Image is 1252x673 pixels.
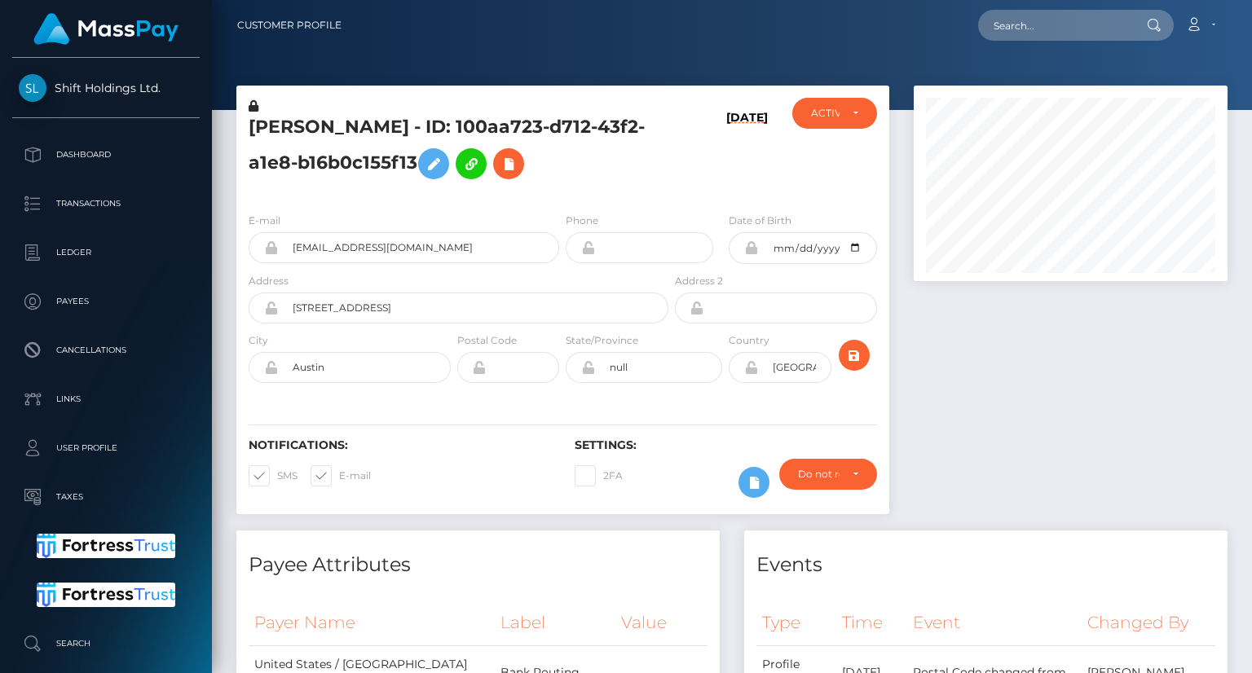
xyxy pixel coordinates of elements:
p: Cancellations [19,338,193,363]
a: Links [12,379,200,420]
th: Time [836,600,908,645]
p: Transactions [19,191,193,216]
img: Fortress Trust [37,583,176,607]
div: ACTIVE [811,107,839,120]
p: Search [19,631,193,656]
label: City [249,333,268,348]
p: Ledger [19,240,193,265]
button: ACTIVE [792,98,876,129]
label: Address [249,274,289,288]
th: Label [495,600,615,645]
label: Date of Birth [729,213,791,228]
a: Cancellations [12,330,200,371]
span: Shift Holdings Ltd. [12,81,200,95]
label: State/Province [566,333,638,348]
h4: Payee Attributes [249,551,708,579]
img: Fortress Trust [37,534,176,558]
label: Postal Code [457,333,517,348]
a: Ledger [12,232,200,273]
label: E-mail [249,213,280,228]
p: Links [19,387,193,411]
p: Dashboard [19,143,193,167]
a: Dashboard [12,134,200,175]
h6: Notifications: [249,438,550,452]
a: Customer Profile [237,8,342,42]
input: Search... [978,10,1131,41]
th: Value [615,600,708,645]
p: Payees [19,289,193,314]
th: Payer Name [249,600,495,645]
button: Do not require [779,459,877,490]
h6: Settings: [575,438,876,452]
th: Changed By [1082,600,1215,645]
h5: [PERSON_NAME] - ID: 100aa723-d712-43f2-a1e8-b16b0c155f13 [249,115,659,187]
h6: [DATE] [726,111,768,193]
h4: Events [756,551,1215,579]
p: User Profile [19,436,193,460]
a: Payees [12,281,200,322]
a: Taxes [12,477,200,517]
a: User Profile [12,428,200,468]
label: Country [729,333,769,348]
label: 2FA [575,465,623,486]
a: Search [12,623,200,664]
img: Shift Holdings Ltd. [19,74,46,102]
div: Do not require [798,468,840,481]
th: Event [907,600,1081,645]
label: Address 2 [675,274,723,288]
img: MassPay Logo [33,13,179,45]
label: E-mail [311,465,371,486]
label: SMS [249,465,298,486]
p: Taxes [19,485,193,509]
th: Type [756,600,836,645]
label: Phone [566,213,598,228]
a: Transactions [12,183,200,224]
